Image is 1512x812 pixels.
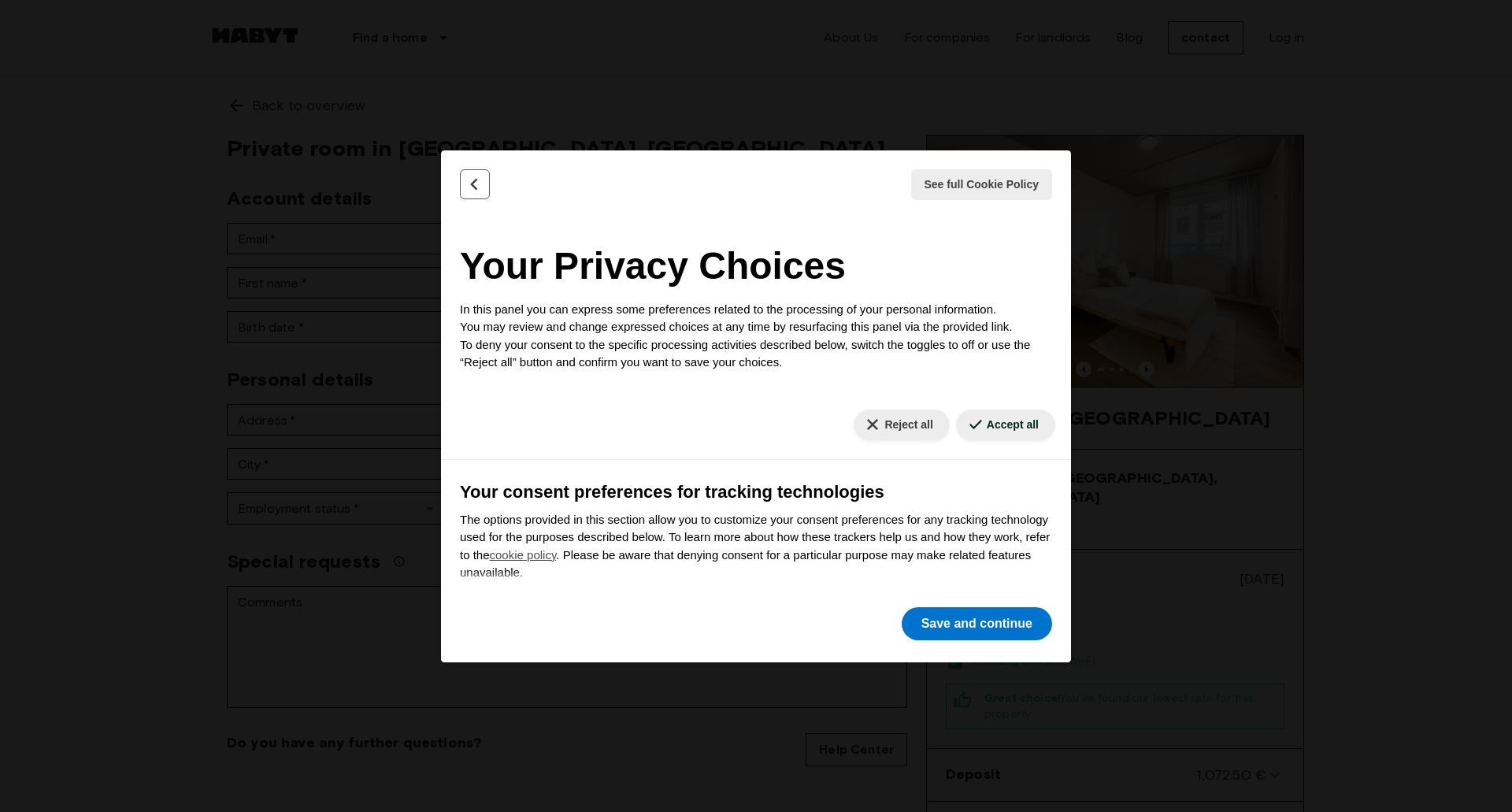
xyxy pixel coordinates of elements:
font: Reject all [884,418,932,431]
button: Back [460,169,490,199]
button: See full Cookie Policy [911,169,1053,200]
font: . Please be aware that denying consent for a particular purpose may make related features unavail... [460,548,1031,580]
button: Save and continue [902,607,1052,640]
font: Your consent preferences for tracking technologies [460,482,884,502]
font: In this panel you can express some preferences related to the processing of your personal informa... [460,302,996,316]
font: Save and continue [921,617,1032,630]
font: Accept all [987,418,1039,431]
font: Your Privacy Choices [460,245,846,287]
font: To deny your consent to the specific processing activities described below, switch the toggles to... [460,338,1030,369]
button: Reject all [854,410,949,440]
font: See full Cookie Policy [925,178,1039,191]
button: Accept all [956,410,1055,440]
a: cookie policy [490,548,557,562]
font: The options provided in this section allow you to customize your consent preferences for any trac... [460,513,1050,562]
font: You may review and change expressed choices at any time by resurfacing this panel via the provide... [460,320,1013,333]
